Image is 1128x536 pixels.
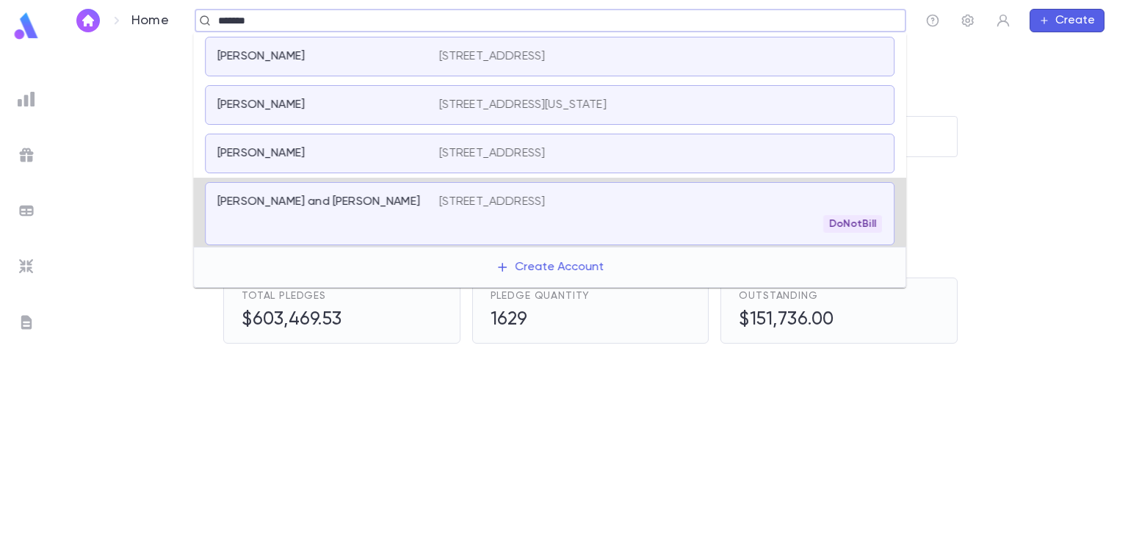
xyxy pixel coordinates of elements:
[491,290,590,302] span: Pledge Quantity
[12,12,41,40] img: logo
[217,49,305,64] p: [PERSON_NAME]
[217,98,305,112] p: [PERSON_NAME]
[491,309,590,331] h5: 1629
[823,218,882,230] span: DoNotBill
[739,309,834,331] h5: $151,736.00
[739,290,817,302] span: Outstanding
[18,314,35,331] img: letters_grey.7941b92b52307dd3b8a917253454ce1c.svg
[131,12,169,29] p: Home
[484,253,615,281] button: Create Account
[439,49,546,64] p: [STREET_ADDRESS]
[18,258,35,275] img: imports_grey.530a8a0e642e233f2baf0ef88e8c9fcb.svg
[18,202,35,220] img: batches_grey.339ca447c9d9533ef1741baa751efc33.svg
[439,98,607,112] p: [STREET_ADDRESS][US_STATE]
[242,290,326,302] span: Total Pledges
[79,15,97,26] img: home_white.a664292cf8c1dea59945f0da9f25487c.svg
[242,309,342,331] h5: $603,469.53
[217,195,420,209] p: [PERSON_NAME] and [PERSON_NAME]
[217,146,305,161] p: [PERSON_NAME]
[1030,9,1104,32] button: Create
[18,90,35,108] img: reports_grey.c525e4749d1bce6a11f5fe2a8de1b229.svg
[18,146,35,164] img: campaigns_grey.99e729a5f7ee94e3726e6486bddda8f1.svg
[439,146,546,161] p: [STREET_ADDRESS]
[439,195,546,209] p: [STREET_ADDRESS]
